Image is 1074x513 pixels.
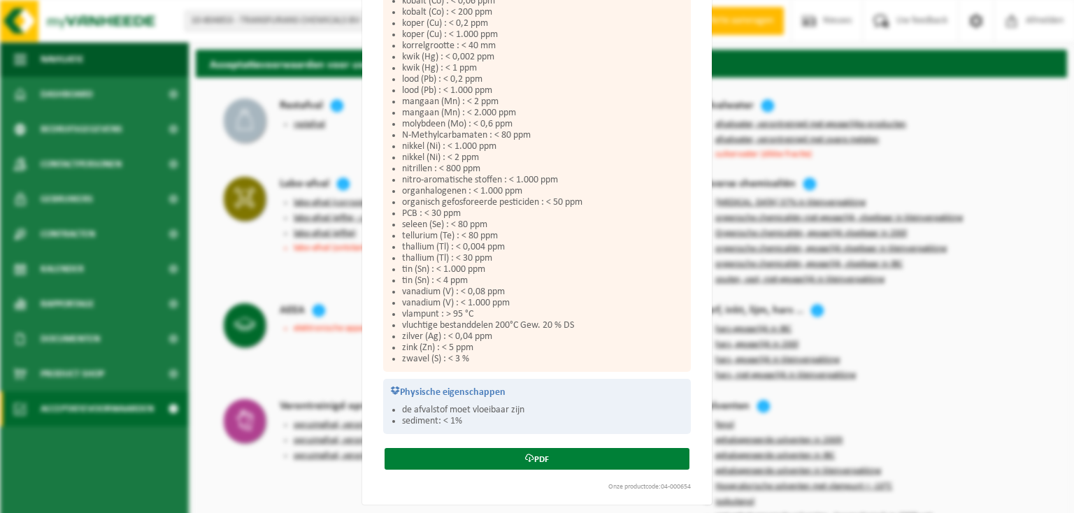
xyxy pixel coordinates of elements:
[402,416,684,427] li: sediment: < 1%
[402,264,684,275] li: tin (Sn) : < 1.000 ppm
[402,152,684,164] li: nikkel (Ni) : < 2 ppm
[402,141,684,152] li: nikkel (Ni) : < 1.000 ppm
[402,74,684,85] li: lood (Pb) : < 0,2 ppm
[402,197,684,208] li: organisch gefosforeerde pesticiden : < 50 ppm
[402,242,684,253] li: thallium (Tl) : < 0,004 ppm
[402,164,684,175] li: nitrillen : < 800 ppm
[402,342,684,354] li: zink (Zn) : < 5 ppm
[376,484,698,491] div: Onze productcode:04-000654
[385,448,689,470] a: PDF
[402,219,684,231] li: seleen (Se) : < 80 ppm
[402,208,684,219] li: PCB : < 30 ppm
[402,287,684,298] li: vanadium (V) : < 0,08 ppm
[390,386,684,398] h3: Physische eigenschappen
[402,175,684,186] li: nitro-aromatische stoffen : < 1.000 ppm
[402,309,684,320] li: vlampunt : > 95 °C
[402,186,684,197] li: organhalogenen : < 1.000 ppm
[402,231,684,242] li: tellurium (Te) : < 80 ppm
[402,52,684,63] li: kwik (Hg) : < 0,002 ppm
[402,130,684,141] li: N-Methylcarbamaten : < 80 ppm
[402,119,684,130] li: molybdeen (Mo) : < 0,6 ppm
[402,29,684,41] li: koper (Cu) : < 1.000 ppm
[402,253,684,264] li: thallium (Tl) : < 30 ppm
[402,354,684,365] li: zwavel (S) : < 3 %
[402,96,684,108] li: mangaan (Mn) : < 2 ppm
[402,63,684,74] li: kwik (Hg) : < 1 ppm
[402,85,684,96] li: lood (Pb) : < 1.000 ppm
[402,18,684,29] li: koper (Cu) : < 0,2 ppm
[402,298,684,309] li: vanadium (V) : < 1.000 ppm
[402,41,684,52] li: korrelgrootte : < 40 mm
[402,405,684,416] li: de afvalstof moet vloeibaar zijn
[402,320,684,331] li: vluchtige bestanddelen 200°C Gew. 20 % DS
[402,7,684,18] li: kobalt (Co) : < 200 ppm
[402,331,684,342] li: zilver (Ag) : < 0,04 ppm
[402,108,684,119] li: mangaan (Mn) : < 2.000 ppm
[402,275,684,287] li: tin (Sn) : < 4 ppm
